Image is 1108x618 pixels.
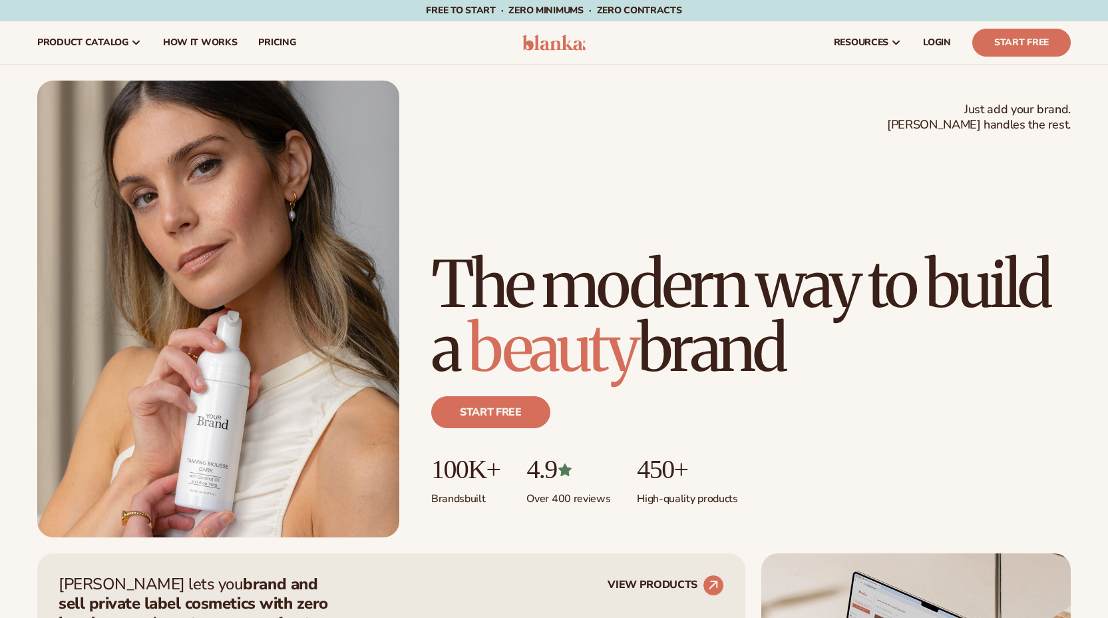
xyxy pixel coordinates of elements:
[637,484,737,506] p: High-quality products
[37,37,128,48] span: product catalog
[834,37,888,48] span: resources
[431,252,1071,380] h1: The modern way to build a brand
[608,575,724,596] a: VIEW PRODUCTS
[637,455,737,484] p: 450+
[468,308,637,388] span: beauty
[431,455,500,484] p: 100K+
[972,29,1071,57] a: Start Free
[431,484,500,506] p: Brands built
[258,37,295,48] span: pricing
[912,21,962,64] a: LOGIN
[426,4,681,17] span: Free to start · ZERO minimums · ZERO contracts
[27,21,152,64] a: product catalog
[526,484,610,506] p: Over 400 reviews
[823,21,912,64] a: resources
[163,37,238,48] span: How It Works
[248,21,306,64] a: pricing
[37,81,399,537] img: Female holding tanning mousse.
[923,37,951,48] span: LOGIN
[522,35,586,51] img: logo
[152,21,248,64] a: How It Works
[526,455,610,484] p: 4.9
[887,102,1071,133] span: Just add your brand. [PERSON_NAME] handles the rest.
[431,396,550,428] a: Start free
